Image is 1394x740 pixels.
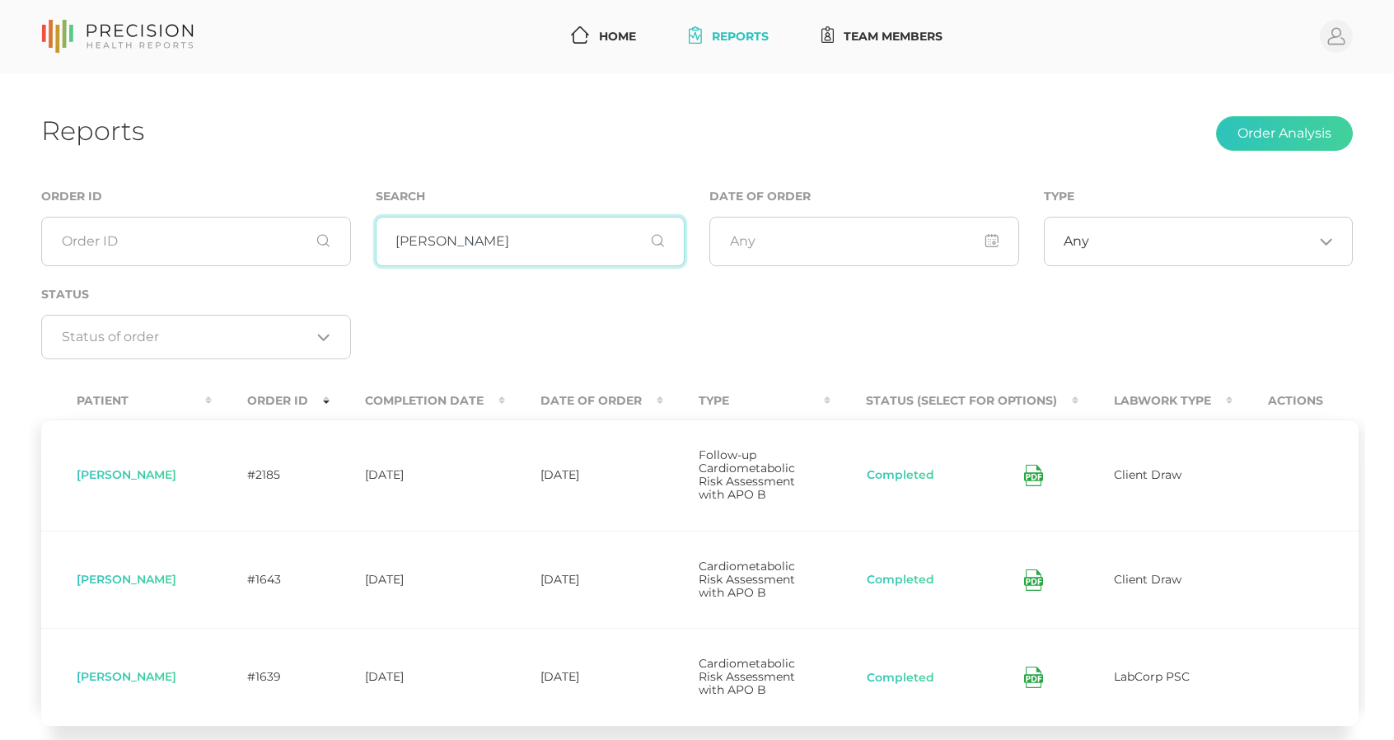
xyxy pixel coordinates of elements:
th: Status (Select for Options) : activate to sort column ascending [830,382,1078,419]
td: [DATE] [330,419,505,531]
span: Client Draw [1114,467,1181,482]
td: #2185 [212,419,330,531]
input: Order ID [41,217,351,266]
th: Patient : activate to sort column ascending [41,382,212,419]
span: Cardiometabolic Risk Assessment with APO B [699,559,795,600]
span: LabCorp PSC [1114,669,1190,684]
th: Type : activate to sort column ascending [663,382,830,419]
button: Completed [866,572,935,588]
td: [DATE] [330,628,505,726]
button: Completed [866,467,935,484]
label: Type [1044,190,1074,204]
td: [DATE] [330,531,505,629]
th: Completion Date : activate to sort column ascending [330,382,505,419]
input: First or Last Name [376,217,685,266]
input: Search for option [1089,233,1313,250]
button: Order Analysis [1216,116,1353,151]
a: Team Members [815,21,950,52]
span: [PERSON_NAME] [77,572,176,587]
span: Follow-up Cardiometabolic Risk Assessment with APO B [699,447,795,502]
th: Order ID : activate to sort column ascending [212,382,330,419]
div: Search for option [1044,217,1354,266]
label: Search [376,190,425,204]
span: Any [1064,233,1089,250]
td: [DATE] [505,628,663,726]
h1: Reports [41,115,144,147]
div: Search for option [41,315,351,359]
a: Home [564,21,643,52]
label: Status [41,288,89,302]
td: [DATE] [505,531,663,629]
span: Client Draw [1114,572,1181,587]
label: Order ID [41,190,102,204]
td: [DATE] [505,419,663,531]
td: #1639 [212,628,330,726]
span: Cardiometabolic Risk Assessment with APO B [699,656,795,697]
input: Search for option [62,329,311,345]
input: Any [709,217,1019,266]
label: Date of Order [709,190,811,204]
span: [PERSON_NAME] [77,467,176,482]
a: Reports [682,21,775,52]
th: Date Of Order : activate to sort column ascending [505,382,663,419]
button: Completed [866,670,935,686]
td: #1643 [212,531,330,629]
th: Actions [1233,382,1359,419]
span: [PERSON_NAME] [77,669,176,684]
th: Labwork Type : activate to sort column ascending [1078,382,1233,419]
